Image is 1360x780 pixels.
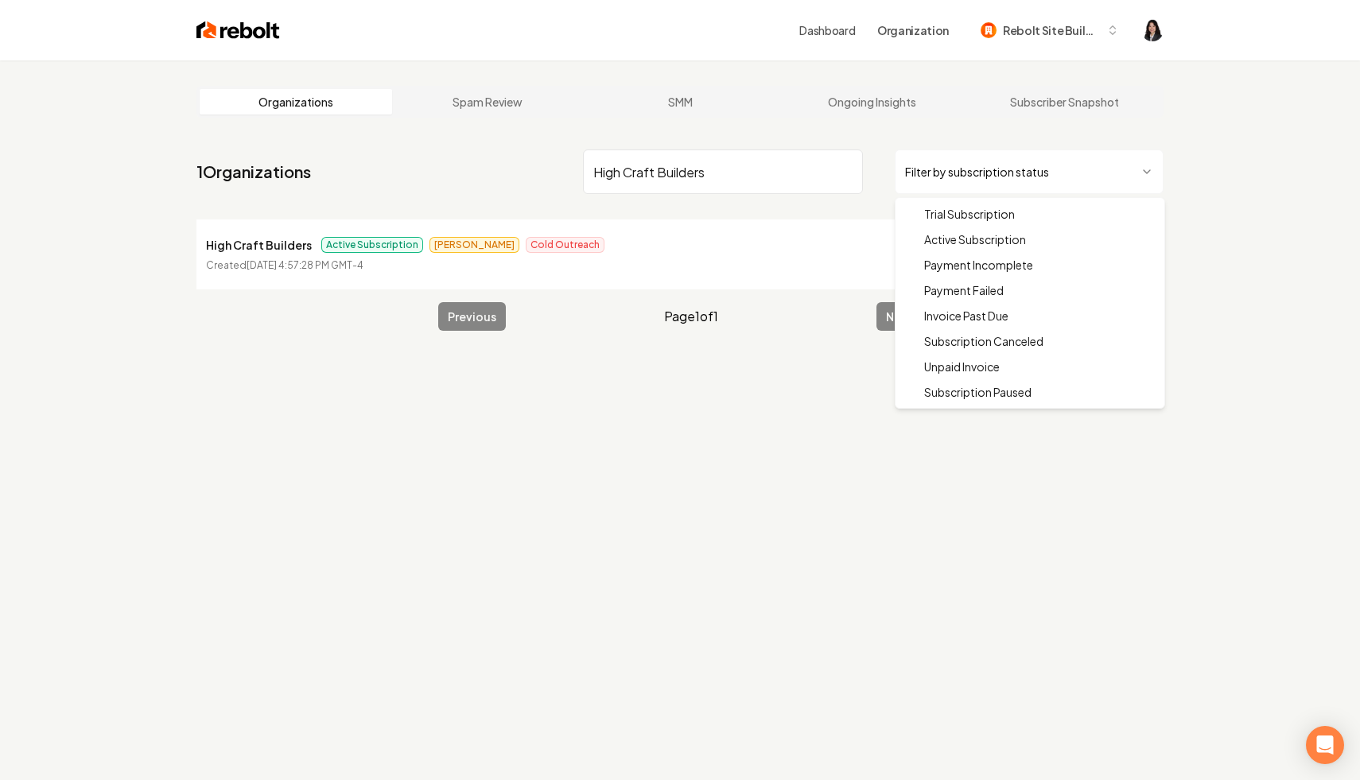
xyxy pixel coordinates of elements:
span: Trial Subscription [924,206,1015,222]
span: Active Subscription [924,231,1026,247]
span: Subscription Canceled [924,333,1043,349]
span: Invoice Past Due [924,308,1008,324]
span: Payment Incomplete [924,257,1033,273]
span: Payment Failed [924,282,1004,298]
span: Subscription Paused [924,384,1032,400]
span: Unpaid Invoice [924,359,1000,374]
